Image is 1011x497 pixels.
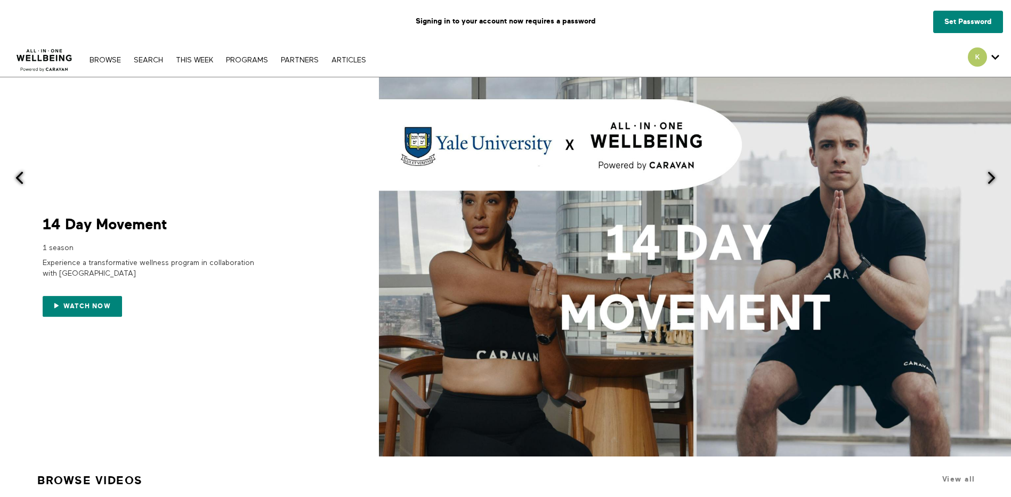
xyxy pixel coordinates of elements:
[942,475,975,483] a: View all
[128,57,168,64] a: Search
[276,57,324,64] a: PARTNERS
[326,57,371,64] a: ARTICLES
[933,11,1003,33] a: Set Password
[171,57,219,64] a: THIS WEEK
[84,54,371,65] nav: Primary
[960,43,1007,77] div: Secondary
[221,57,273,64] a: PROGRAMS
[12,41,77,73] img: CARAVAN
[37,469,143,492] a: Browse Videos
[84,57,126,64] a: Browse
[8,8,1003,35] p: Signing in to your account now requires a password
